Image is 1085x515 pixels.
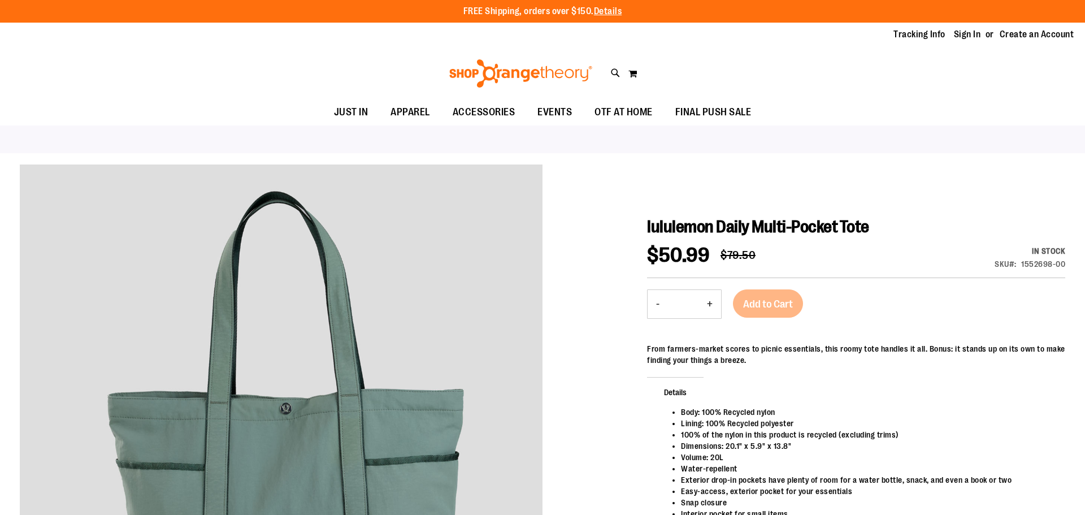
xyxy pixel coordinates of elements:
[698,290,721,318] button: Increase product quantity
[463,5,622,18] p: FREE Shipping, orders over $150.
[323,99,380,125] a: JUST IN
[1021,258,1065,270] div: 1552698-00
[647,377,704,406] span: Details
[681,429,1054,440] li: 100% of the nylon in this product is recycled (excluding trims)
[664,99,763,125] a: FINAL PUSH SALE
[453,99,515,125] span: ACCESSORIES
[681,497,1054,508] li: Snap closure
[893,28,945,41] a: Tracking Info
[647,217,869,236] span: lululemon Daily Multi-Pocket Tote
[583,99,664,125] a: OTF AT HOME
[681,418,1054,429] li: Lining: 100% Recycled polyester
[681,474,1054,486] li: Exterior drop-in pockets have plenty of room for a water bottle, snack, and even a book or two
[448,59,594,88] img: Shop Orangetheory
[594,99,653,125] span: OTF AT HOME
[390,99,430,125] span: APPAREL
[648,290,668,318] button: Decrease product quantity
[681,463,1054,474] li: Water-repellent
[954,28,981,41] a: Sign In
[681,406,1054,418] li: Body: 100% Recycled nylon
[537,99,572,125] span: EVENTS
[681,486,1054,497] li: Easy-access, exterior pocket for your essentials
[379,99,441,125] a: APPAREL
[647,244,709,267] span: $50.99
[681,440,1054,452] li: Dimensions: 20.1" x 5.9" x 13.8"
[526,99,583,125] a: EVENTS
[995,259,1017,269] strong: SKU
[668,291,698,318] input: Product quantity
[594,6,622,16] a: Details
[995,245,1065,257] div: Availability
[681,452,1054,463] li: Volume: 20L
[647,343,1065,366] div: From farmers-market scores to picnic essentials, this roomy tote handles it all. Bonus: it stands...
[675,99,752,125] span: FINAL PUSH SALE
[1032,246,1065,256] span: In stock
[1000,28,1074,41] a: Create an Account
[334,99,368,125] span: JUST IN
[721,249,756,262] span: $79.50
[441,99,527,125] a: ACCESSORIES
